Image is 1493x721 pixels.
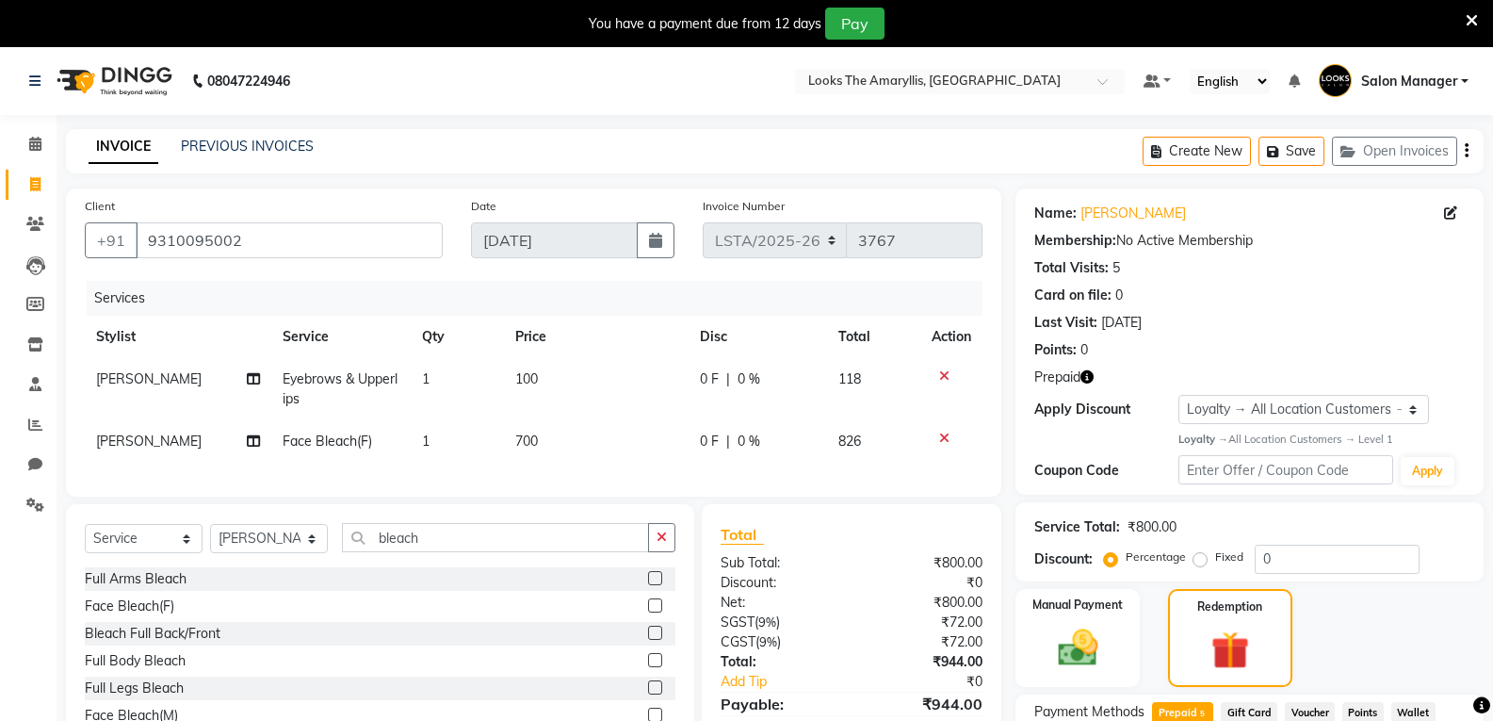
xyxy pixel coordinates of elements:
div: ₹800.00 [852,553,997,573]
div: ( ) [706,613,852,632]
th: Service [271,316,411,358]
span: 9% [758,614,776,630]
span: 118 [838,370,861,387]
th: Disc [689,316,828,358]
div: 5 [1112,258,1120,278]
div: ₹944.00 [852,693,997,715]
img: logo [48,55,177,107]
div: Full Arms Bleach [85,569,187,589]
span: SGST [721,614,755,631]
button: Apply [1401,457,1454,485]
span: 1 [422,433,430,450]
div: Last Visit: [1034,313,1097,333]
span: [PERSON_NAME] [96,370,202,387]
div: Membership: [1034,231,1116,251]
th: Qty [411,316,504,358]
span: Total [721,525,764,545]
div: Discount: [706,573,852,593]
div: Net: [706,593,852,613]
span: Face Bleach(F) [283,433,372,450]
div: [DATE] [1101,313,1142,333]
span: [PERSON_NAME] [96,433,202,450]
div: 0 [1115,286,1123,305]
label: Fixed [1215,549,1243,565]
a: Add Tip [706,672,876,692]
div: Service Total: [1034,517,1120,537]
input: Search by Name/Mobile/Email/Code [136,222,443,258]
input: Enter Offer / Coupon Code [1178,455,1393,484]
div: Full Body Bleach [85,651,186,671]
img: _gift.svg [1199,627,1261,674]
input: Search or Scan [342,523,649,552]
a: [PERSON_NAME] [1080,204,1186,223]
div: Services [87,281,997,316]
div: 0 [1080,340,1088,360]
img: _cash.svg [1046,625,1111,671]
th: Price [504,316,689,358]
th: Stylist [85,316,271,358]
b: 08047224946 [207,55,290,107]
span: Salon Manager [1361,72,1457,91]
label: Date [471,198,496,215]
div: Face Bleach(F) [85,597,174,616]
label: Invoice Number [703,198,785,215]
label: Manual Payment [1032,597,1123,614]
th: Total [827,316,920,358]
button: Pay [825,8,884,40]
div: ₹0 [876,672,997,692]
label: Percentage [1126,549,1186,565]
div: Name: [1034,204,1077,223]
div: Payable: [706,693,852,715]
span: 9% [759,634,777,649]
span: | [726,432,730,451]
div: Apply Discount [1034,400,1177,419]
span: 0 F [700,432,719,451]
span: 0 F [700,369,719,389]
label: Client [85,198,115,215]
span: Prepaid [1034,368,1080,387]
span: | [726,369,730,389]
span: 826 [838,433,861,450]
div: ₹0 [852,573,997,593]
div: ₹72.00 [852,613,997,632]
button: Create New [1143,137,1251,166]
button: Save [1258,137,1324,166]
a: INVOICE [89,130,158,164]
button: +91 [85,222,138,258]
div: Total Visits: [1034,258,1109,278]
span: 100 [515,370,538,387]
div: You have a payment due from 12 days [589,14,821,34]
div: ₹800.00 [1128,517,1177,537]
span: 1 [422,370,430,387]
span: 0 % [738,369,760,389]
span: 5 [1197,709,1208,720]
span: Eyebrows & Upperlips [283,370,398,407]
span: 700 [515,433,538,450]
div: Coupon Code [1034,461,1177,481]
strong: Loyalty → [1178,433,1228,446]
img: Salon Manager [1319,64,1352,97]
div: Discount: [1034,549,1093,569]
div: ( ) [706,632,852,652]
div: ₹944.00 [852,652,997,672]
div: Sub Total: [706,553,852,573]
div: Points: [1034,340,1077,360]
div: ₹800.00 [852,593,997,613]
th: Action [920,316,982,358]
label: Redemption [1197,598,1262,615]
div: All Location Customers → Level 1 [1178,432,1465,448]
a: PREVIOUS INVOICES [181,138,314,155]
div: Total: [706,652,852,672]
div: Bleach Full Back/Front [85,624,220,644]
div: No Active Membership [1034,231,1465,251]
div: Card on file: [1034,286,1112,305]
button: Open Invoices [1332,137,1457,166]
div: Full Legs Bleach [85,679,184,698]
span: CGST [721,633,755,650]
div: ₹72.00 [852,632,997,652]
span: 0 % [738,432,760,451]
